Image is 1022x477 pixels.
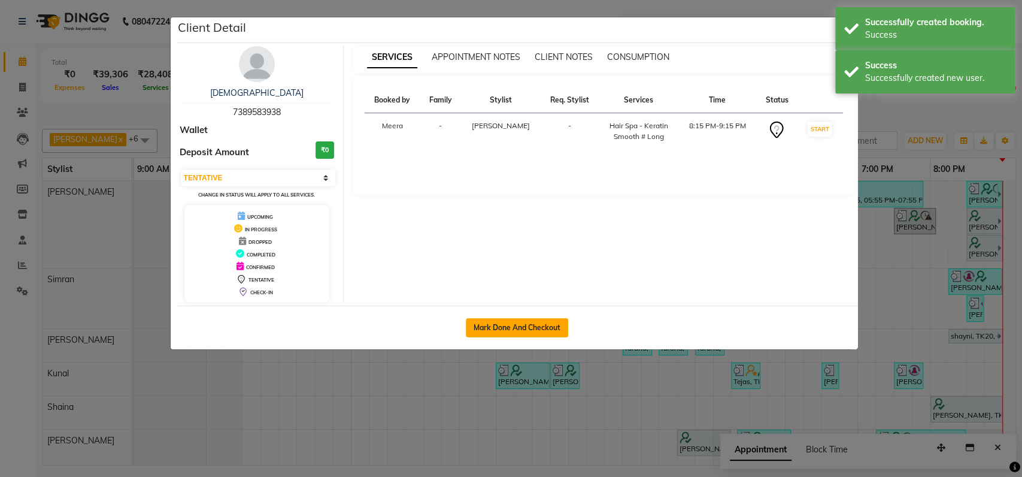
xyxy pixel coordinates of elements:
div: Successfully created booking. [865,16,1006,29]
span: Deposit Amount [180,146,249,159]
td: - [541,113,599,150]
span: COMPLETED [247,252,275,258]
th: Services [599,87,678,113]
button: START [808,122,832,137]
span: CHECK-IN [250,289,273,295]
td: Meera [365,113,420,150]
span: UPCOMING [247,214,273,220]
img: avatar [239,46,275,82]
span: DROPPED [248,239,272,245]
h3: ₹0 [316,141,334,159]
td: 8:15 PM-9:15 PM [678,113,756,150]
h5: Client Detail [178,19,246,37]
div: Successfully created new user. [865,72,1006,84]
span: CLIENT NOTES [535,52,593,62]
th: Family [420,87,460,113]
span: CONFIRMED [246,264,275,270]
span: 7389583938 [233,107,281,117]
button: Mark Done And Checkout [466,318,568,337]
th: Status [756,87,797,113]
div: Success [865,29,1006,41]
span: Wallet [180,123,208,137]
span: SERVICES [367,47,417,68]
th: Req. Stylist [541,87,599,113]
span: CONSUMPTION [607,52,669,62]
span: TENTATIVE [248,277,274,283]
th: Stylist [461,87,541,113]
th: Booked by [365,87,420,113]
div: Hair Spa - Keratin Smooth # Long [606,120,671,142]
span: [PERSON_NAME] [472,121,530,130]
small: Change in status will apply to all services. [198,192,315,198]
span: APPOINTMENT NOTES [432,52,520,62]
th: Time [678,87,756,113]
a: [DEMOGRAPHIC_DATA] [210,87,304,98]
td: - [420,113,460,150]
span: IN PROGRESS [245,227,277,233]
div: Success [865,59,1006,72]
